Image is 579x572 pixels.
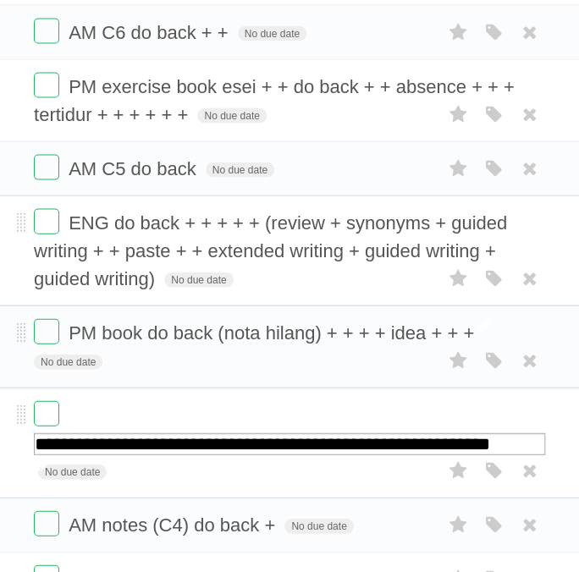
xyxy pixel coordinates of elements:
label: Star task [442,154,474,182]
span: ENG do back + + + + + (review + synonyms + guided writing + + paste + + extended writing + guided... [34,212,507,289]
label: Star task [442,264,474,292]
span: No due date [238,25,306,41]
label: Done [34,18,59,43]
span: No due date [284,518,353,533]
label: Star task [442,18,474,46]
label: Done [34,208,59,234]
span: AM notes (C4) do back + [69,514,279,535]
label: Star task [442,346,474,374]
label: Done [34,154,59,179]
span: No due date [164,272,233,287]
span: PM exercise book esei + + do back + + absence + + + tertidur + + + + + + [34,75,515,124]
label: Star task [442,456,474,484]
span: AM C6 do back + + [69,21,232,42]
label: Done [34,400,59,426]
span: No due date [206,162,274,177]
label: Done [34,510,59,536]
label: Star task [442,100,474,128]
span: No due date [38,464,107,479]
label: Done [34,72,59,97]
span: No due date [197,107,266,123]
label: Done [34,318,59,344]
span: AM C5 do back [69,157,200,179]
label: Star task [442,510,474,538]
span: No due date [34,354,102,369]
span: PM book do back (nota hilang) + + + + idea + + + [69,322,478,343]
